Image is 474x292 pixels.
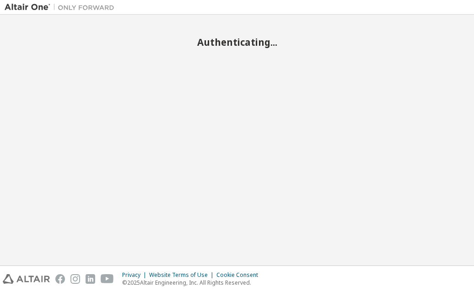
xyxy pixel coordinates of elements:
[101,274,114,284] img: youtube.svg
[3,274,50,284] img: altair_logo.svg
[216,271,264,279] div: Cookie Consent
[70,274,80,284] img: instagram.svg
[122,271,149,279] div: Privacy
[86,274,95,284] img: linkedin.svg
[55,274,65,284] img: facebook.svg
[122,279,264,287] p: © 2025 Altair Engineering, Inc. All Rights Reserved.
[5,3,119,12] img: Altair One
[149,271,216,279] div: Website Terms of Use
[5,36,469,48] h2: Authenticating...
